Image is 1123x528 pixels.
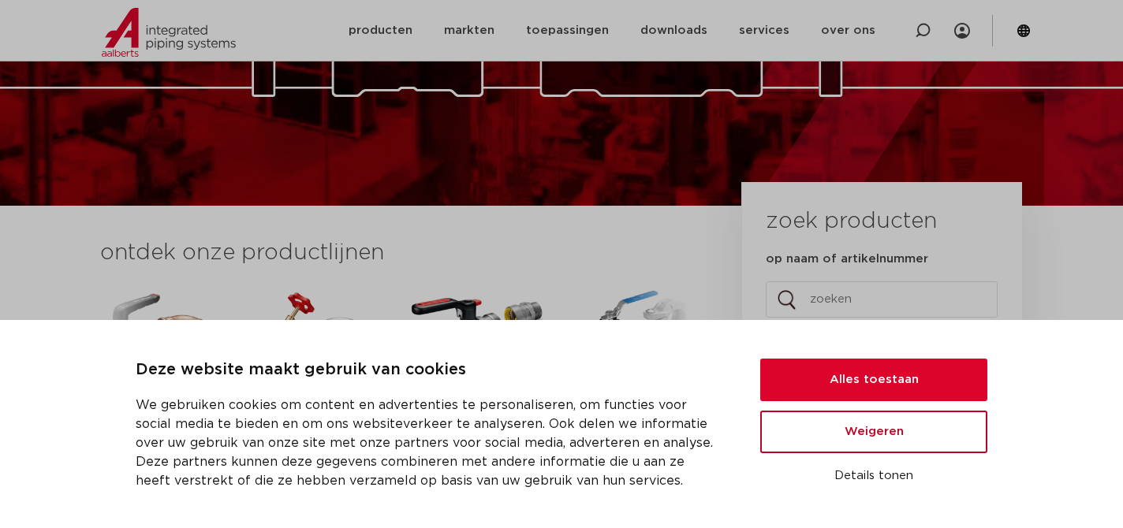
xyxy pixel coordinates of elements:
label: op naam of artikelnummer [766,251,928,267]
p: We gebruiken cookies om content en advertenties te personaliseren, om functies voor social media ... [136,396,722,490]
button: Alles toestaan [760,359,987,401]
a: VSHPowerPress [408,284,550,525]
input: zoeken [766,281,998,318]
a: VSHXPress [76,284,218,525]
p: Deze website maakt gebruik van cookies [136,358,722,383]
button: Weigeren [760,411,987,453]
h3: zoek producten [766,206,937,237]
button: Details tonen [760,463,987,489]
a: VSHShurjoint [573,284,715,525]
a: VSHSudoPress [242,284,384,525]
h3: ontdek onze productlijnen [100,237,688,269]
